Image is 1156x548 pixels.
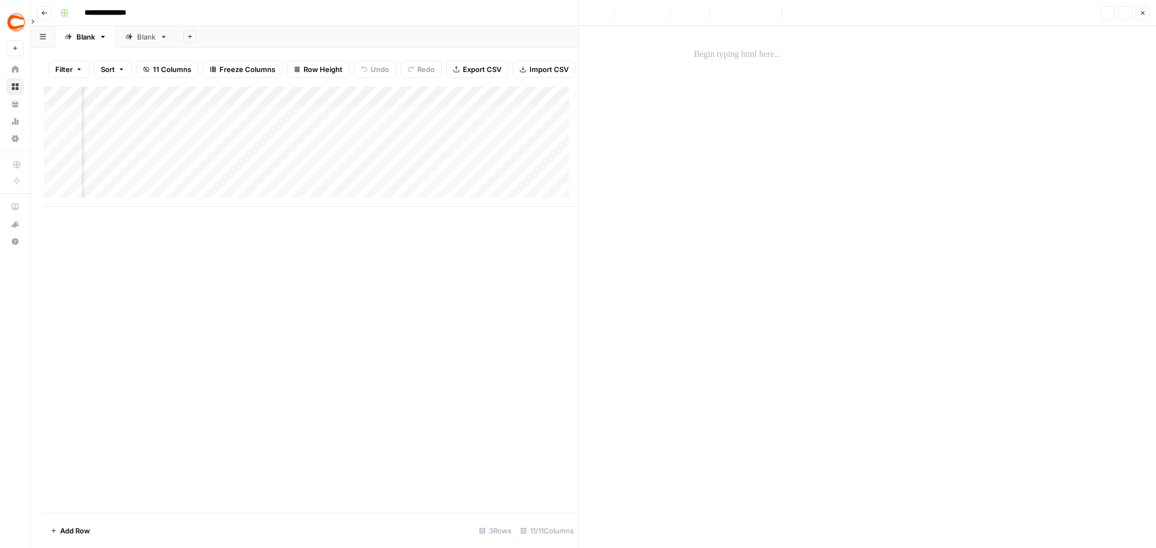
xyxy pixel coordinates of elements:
[55,26,116,48] a: Blank
[7,78,24,95] a: Browse
[446,61,508,78] button: Export CSV
[529,64,569,75] span: Import CSV
[7,95,24,113] a: Your Data
[7,12,26,32] img: Covers Logo
[44,522,96,539] button: Add Row
[7,9,24,36] button: Workspace: Covers
[219,64,275,75] span: Freeze Columns
[7,113,24,130] a: Usage
[354,61,396,78] button: Undo
[463,64,501,75] span: Export CSV
[116,26,177,48] a: Blank
[401,61,442,78] button: Redo
[7,61,24,78] a: Home
[7,216,23,232] div: What's new?
[48,61,89,78] button: Filter
[303,64,343,75] span: Row Height
[513,61,576,78] button: Import CSV
[101,64,115,75] span: Sort
[7,198,24,216] a: AirOps Academy
[76,31,95,42] div: Blank
[287,61,350,78] button: Row Height
[136,61,198,78] button: 11 Columns
[7,233,24,250] button: Help + Support
[371,64,389,75] span: Undo
[203,61,282,78] button: Freeze Columns
[94,61,132,78] button: Sort
[516,522,578,539] div: 11/11 Columns
[137,31,156,42] div: Blank
[475,522,516,539] div: 3 Rows
[7,216,24,233] button: What's new?
[417,64,435,75] span: Redo
[7,130,24,147] a: Settings
[55,64,73,75] span: Filter
[153,64,191,75] span: 11 Columns
[60,525,90,536] span: Add Row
